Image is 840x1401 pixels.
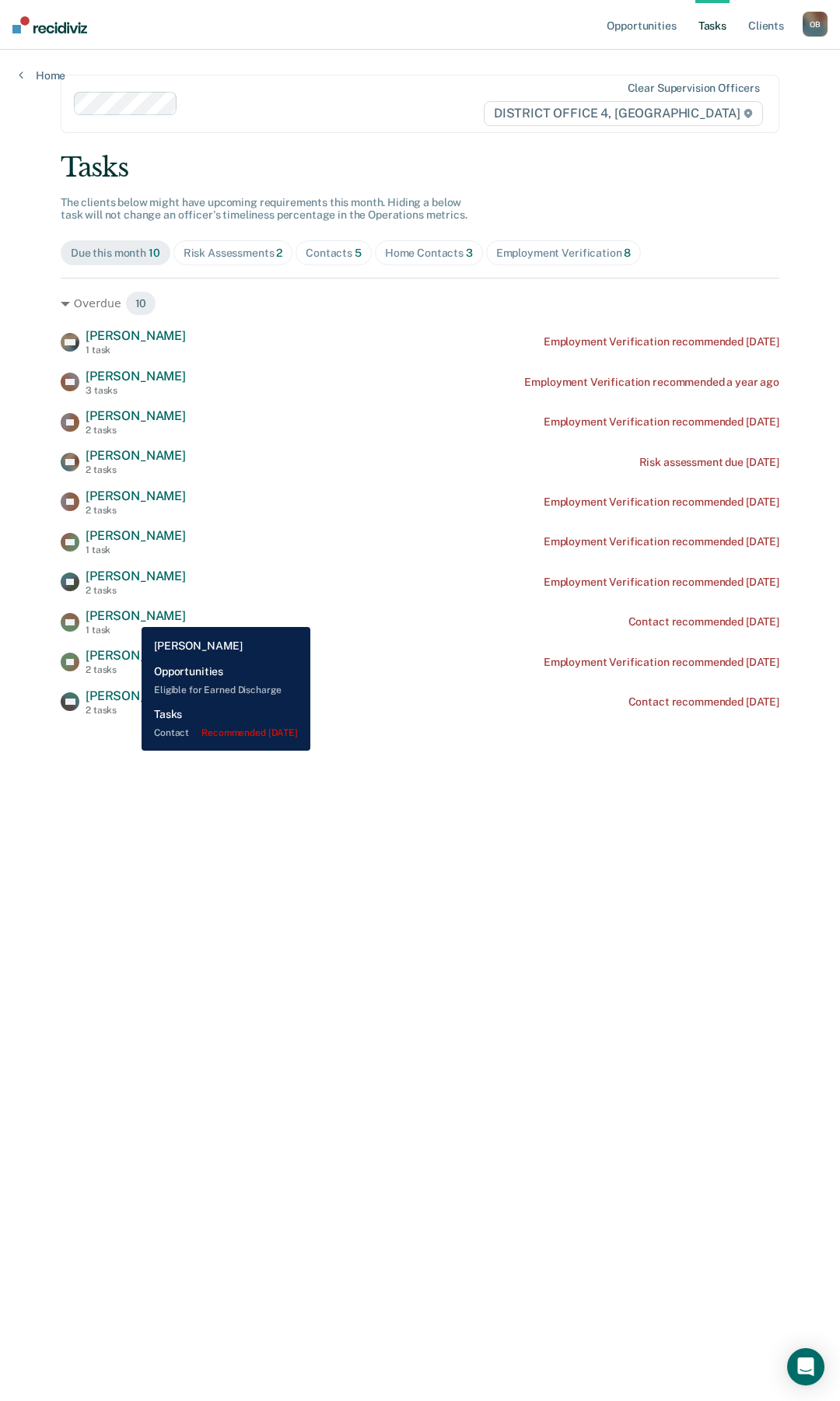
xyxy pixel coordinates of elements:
[803,12,828,37] div: O B
[12,16,87,33] img: Recidiviz
[86,408,186,423] span: [PERSON_NAME]
[184,247,283,260] div: Risk Assessments
[466,247,473,259] span: 3
[306,247,362,260] div: Contacts
[86,385,186,396] div: 3 tasks
[71,247,160,260] div: Due this month
[86,705,186,716] div: 2 tasks
[628,615,779,629] div: Contact recommended [DATE]
[385,247,473,260] div: Home Contacts
[276,247,282,259] span: 2
[61,291,779,316] div: Overdue 10
[628,82,760,95] div: Clear supervision officers
[86,369,186,384] span: [PERSON_NAME]
[86,448,186,463] span: [PERSON_NAME]
[86,585,186,596] div: 2 tasks
[86,464,186,475] div: 2 tasks
[355,247,362,259] span: 5
[86,528,186,543] span: [PERSON_NAME]
[544,496,779,509] div: Employment Verification recommended [DATE]
[544,656,779,669] div: Employment Verification recommended [DATE]
[86,425,186,436] div: 2 tasks
[86,505,186,516] div: 2 tasks
[86,688,186,703] span: [PERSON_NAME]
[86,328,186,343] span: [PERSON_NAME]
[19,68,65,82] a: Home
[86,489,186,503] span: [PERSON_NAME]
[787,1348,824,1385] div: Open Intercom Messenger
[61,196,467,222] span: The clients below might have upcoming requirements this month. Hiding a below task will not chang...
[86,545,186,555] div: 1 task
[86,625,186,636] div: 1 task
[86,664,186,675] div: 2 tasks
[496,247,632,260] div: Employment Verification
[86,345,186,356] div: 1 task
[803,12,828,37] button: OB
[86,569,186,583] span: [PERSON_NAME]
[524,376,779,389] div: Employment Verification recommended a year ago
[149,247,160,259] span: 10
[484,101,763,126] span: DISTRICT OFFICE 4, [GEOGRAPHIC_DATA]
[628,695,779,709] div: Contact recommended [DATE]
[125,291,157,316] span: 10
[544,535,779,548] div: Employment Verification recommended [DATE]
[544,335,779,348] div: Employment Verification recommended [DATE]
[639,456,779,469] div: Risk assessment due [DATE]
[61,152,779,184] div: Tasks
[624,247,631,259] span: 8
[544,576,779,589] div: Employment Verification recommended [DATE]
[86,608,186,623] span: [PERSON_NAME]
[86,648,186,663] span: [PERSON_NAME]
[544,415,779,429] div: Employment Verification recommended [DATE]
